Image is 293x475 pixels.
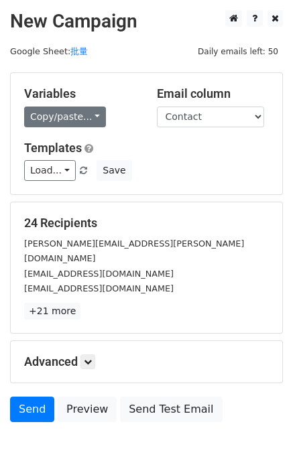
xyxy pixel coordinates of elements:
a: Send Test Email [120,397,222,422]
a: +21 more [24,303,80,320]
small: [EMAIL_ADDRESS][DOMAIN_NAME] [24,283,174,293]
h2: New Campaign [10,10,283,33]
small: Google Sheet: [10,46,88,56]
a: Preview [58,397,117,422]
h5: Advanced [24,354,269,369]
a: Load... [24,160,76,181]
span: Daily emails left: 50 [193,44,283,59]
button: Save [97,160,131,181]
h5: 24 Recipients [24,216,269,230]
a: 批量 [70,46,88,56]
iframe: Chat Widget [226,411,293,475]
small: [PERSON_NAME][EMAIL_ADDRESS][PERSON_NAME][DOMAIN_NAME] [24,239,244,264]
h5: Email column [157,86,270,101]
a: Daily emails left: 50 [193,46,283,56]
a: Templates [24,141,82,155]
a: Send [10,397,54,422]
a: Copy/paste... [24,107,106,127]
small: [EMAIL_ADDRESS][DOMAIN_NAME] [24,269,174,279]
h5: Variables [24,86,137,101]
